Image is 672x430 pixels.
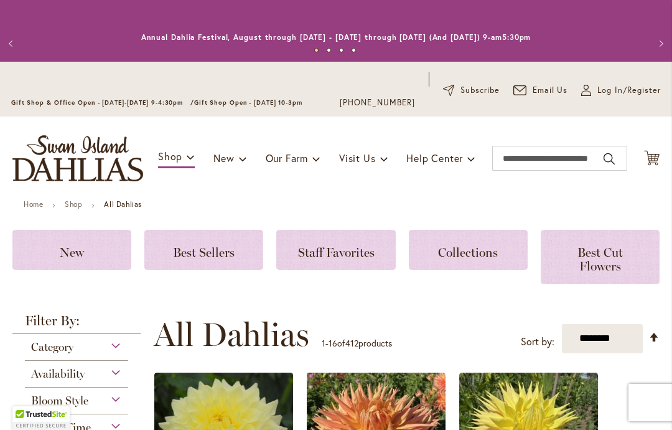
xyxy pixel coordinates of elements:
a: Best Sellers [144,230,263,270]
p: - of products [322,333,392,353]
span: Staff Favorites [298,245,375,260]
span: Availability [31,367,85,381]
button: 1 of 4 [314,48,319,52]
span: 16 [329,337,337,349]
span: Help Center [406,151,463,165]
button: 2 of 4 [327,48,331,52]
a: New [12,230,131,270]
span: Log In/Register [597,84,661,97]
a: store logo [12,135,143,181]
span: Visit Us [339,151,375,165]
label: Sort by: [521,330,554,353]
iframe: Launch Accessibility Center [9,386,44,421]
span: Our Farm [266,151,308,165]
span: All Dahlias [154,316,309,353]
span: New [60,245,84,260]
span: Shop [158,150,182,163]
a: Best Cut Flowers [541,230,660,284]
strong: All Dahlias [104,199,142,209]
span: 412 [345,337,358,349]
button: 3 of 4 [339,48,343,52]
span: Bloom Style [31,394,88,408]
a: Staff Favorites [276,230,395,270]
span: Subscribe [460,84,500,97]
a: Shop [65,199,82,209]
a: [PHONE_NUMBER] [340,97,415,109]
span: Email Us [533,84,568,97]
span: Gift Shop Open - [DATE] 10-3pm [194,98,302,107]
button: 4 of 4 [352,48,356,52]
span: Best Sellers [173,245,235,260]
span: Category [31,340,73,354]
span: Best Cut Flowers [577,245,623,274]
span: 1 [322,337,325,349]
a: Collections [409,230,528,270]
span: Collections [438,245,498,260]
a: Subscribe [443,84,500,97]
strong: Filter By: [12,314,141,334]
a: Log In/Register [581,84,661,97]
span: New [213,151,234,165]
span: Gift Shop & Office Open - [DATE]-[DATE] 9-4:30pm / [11,98,194,107]
button: Next [647,31,672,56]
a: Annual Dahlia Festival, August through [DATE] - [DATE] through [DATE] (And [DATE]) 9-am5:30pm [141,32,531,42]
a: Home [24,199,43,209]
a: Email Us [513,84,568,97]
